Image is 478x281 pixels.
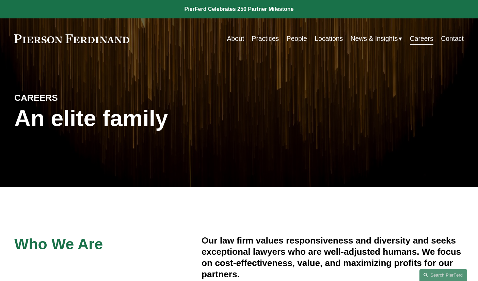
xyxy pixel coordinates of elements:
[14,92,127,104] h4: CAREERS
[252,32,279,45] a: Practices
[419,269,467,281] a: Search this site
[14,236,103,252] span: Who We Are
[315,32,343,45] a: Locations
[202,235,464,280] h4: Our law firm values responsiveness and diversity and seeks exceptional lawyers who are well-adjus...
[351,33,398,45] span: News & Insights
[441,32,464,45] a: Contact
[410,32,433,45] a: Careers
[287,32,307,45] a: People
[351,32,402,45] a: folder dropdown
[14,105,239,131] h1: An elite family
[227,32,244,45] a: About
